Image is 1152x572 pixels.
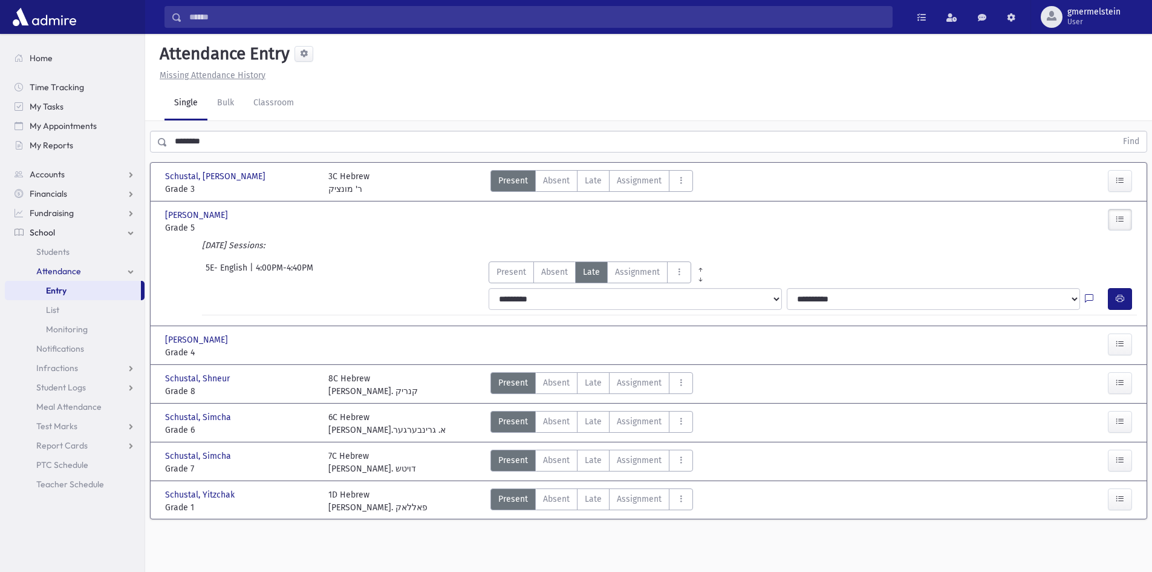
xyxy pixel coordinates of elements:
i: [DATE] Sessions: [202,240,265,251]
span: Grade 3 [165,183,316,196]
span: Schustal, Simcha [165,411,233,424]
div: AttTypes [490,411,693,436]
div: AttTypes [490,170,693,196]
span: PTC Schedule [36,459,88,470]
span: Schustal, [PERSON_NAME] [165,170,268,183]
span: Notifications [36,343,84,354]
span: Home [30,53,53,64]
span: My Appointments [30,120,97,131]
a: Single [164,87,207,120]
span: Meal Attendance [36,401,102,412]
span: Grade 1 [165,501,316,514]
span: | [250,261,256,283]
a: Fundraising [5,203,145,223]
a: Classroom [244,87,304,120]
a: All Later [691,271,710,281]
a: Bulk [207,87,244,120]
a: List [5,300,145,320]
span: Accounts [30,169,65,180]
a: School [5,223,145,242]
span: School [30,227,55,238]
a: Notifications [5,339,145,358]
span: Absent [541,266,568,278]
span: Present [498,174,528,187]
div: 7C Hebrew [PERSON_NAME]. דויטש [328,450,416,475]
span: Present [496,266,526,278]
span: Assignment [617,415,662,428]
span: Absent [543,376,570,389]
span: Report Cards [36,440,88,451]
img: AdmirePro [10,5,79,29]
a: My Appointments [5,116,145,136]
span: Grade 6 [165,424,316,436]
span: gmermelstein [1067,7,1121,17]
span: [PERSON_NAME] [165,209,230,222]
div: 3C Hebrew ר' מונציק [328,170,369,196]
a: Attendance [5,261,145,281]
a: Infractions [5,358,145,378]
span: Late [585,454,602,467]
button: Find [1116,131,1147,152]
input: Search [182,6,892,28]
span: Absent [543,415,570,428]
span: Teacher Schedule [36,479,104,490]
span: Schustal, Yitzchak [165,488,237,501]
span: Time Tracking [30,82,84,93]
span: 5E- English [206,261,250,283]
u: Missing Attendance History [160,70,265,81]
div: 6C Hebrew [PERSON_NAME].א. גרינבערגער [328,411,446,436]
a: PTC Schedule [5,455,145,475]
span: Monitoring [46,324,88,335]
h5: Attendance Entry [155,44,290,64]
span: Assignment [617,493,662,505]
span: Schustal, Shneur [165,372,232,385]
span: Late [585,376,602,389]
span: Late [583,266,600,278]
span: Present [498,454,528,467]
span: Grade 4 [165,346,316,359]
span: Test Marks [36,421,77,432]
span: Infractions [36,363,78,373]
a: Student Logs [5,378,145,397]
span: Present [498,376,528,389]
span: Absent [543,174,570,187]
a: Test Marks [5,416,145,436]
span: Late [585,415,602,428]
span: 4:00PM-4:40PM [256,261,313,283]
span: [PERSON_NAME] [165,334,230,346]
a: Meal Attendance [5,397,145,416]
a: Teacher Schedule [5,475,145,494]
span: Absent [543,493,570,505]
span: Assignment [617,454,662,467]
a: Time Tracking [5,77,145,97]
span: Late [585,493,602,505]
a: All Prior [691,261,710,271]
a: Home [5,48,145,68]
span: Assignment [617,376,662,389]
div: 8C Hebrew [PERSON_NAME]. קנריק [328,372,418,398]
span: Schustal, Simcha [165,450,233,462]
span: Grade 8 [165,385,316,398]
span: Attendance [36,266,81,277]
a: My Reports [5,136,145,155]
span: Assignment [615,266,660,278]
span: List [46,304,59,315]
a: My Tasks [5,97,145,116]
span: Financials [30,188,67,199]
span: User [1067,17,1121,27]
span: Entry [46,285,67,296]
span: Grade 7 [165,462,316,475]
span: My Tasks [30,101,63,112]
span: Absent [543,454,570,467]
span: Late [585,174,602,187]
span: Assignment [617,174,662,187]
div: AttTypes [490,450,693,475]
a: Monitoring [5,320,145,339]
div: AttTypes [490,488,693,514]
span: My Reports [30,140,73,151]
span: Student Logs [36,382,86,393]
span: Grade 5 [165,222,316,234]
a: Accounts [5,165,145,184]
a: Financials [5,184,145,203]
span: Fundraising [30,208,74,219]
